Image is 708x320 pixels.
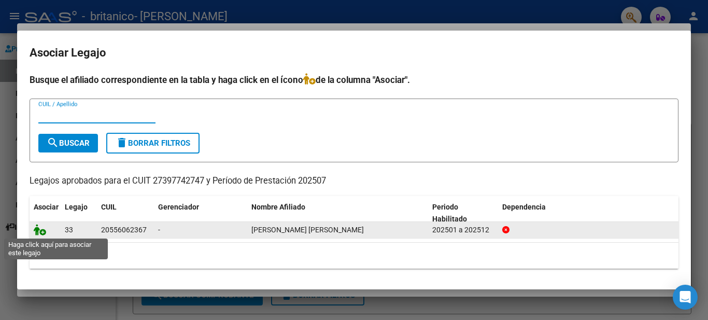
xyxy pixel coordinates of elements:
datatable-header-cell: Legajo [61,196,97,230]
span: - [158,226,160,234]
span: Gerenciador [158,203,199,211]
span: DIAZ RODRIGUEZ FABRICIO JOAQUIN [251,226,364,234]
span: Asociar [34,203,59,211]
datatable-header-cell: Asociar [30,196,61,230]
span: CUIL [101,203,117,211]
datatable-header-cell: Gerenciador [154,196,247,230]
mat-icon: delete [116,136,128,149]
span: 33 [65,226,73,234]
datatable-header-cell: Periodo Habilitado [428,196,498,230]
h4: Busque el afiliado correspondiente en la tabla y haga click en el ícono de la columna "Asociar". [30,73,678,87]
span: Legajo [65,203,88,211]
datatable-header-cell: CUIL [97,196,154,230]
div: Open Intercom Messenger [673,285,698,310]
span: Periodo Habilitado [432,203,467,223]
button: Borrar Filtros [106,133,200,154]
datatable-header-cell: Nombre Afiliado [247,196,428,230]
mat-icon: search [47,136,59,149]
button: Buscar [38,134,98,152]
div: 202501 a 202512 [432,224,494,236]
h2: Asociar Legajo [30,43,678,63]
div: 1 registros [30,243,678,269]
datatable-header-cell: Dependencia [498,196,679,230]
span: Nombre Afiliado [251,203,305,211]
span: Borrar Filtros [116,138,190,148]
span: Buscar [47,138,90,148]
span: Dependencia [502,203,546,211]
p: Legajos aprobados para el CUIT 27397742747 y Período de Prestación 202507 [30,175,678,188]
div: 20556062367 [101,224,147,236]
